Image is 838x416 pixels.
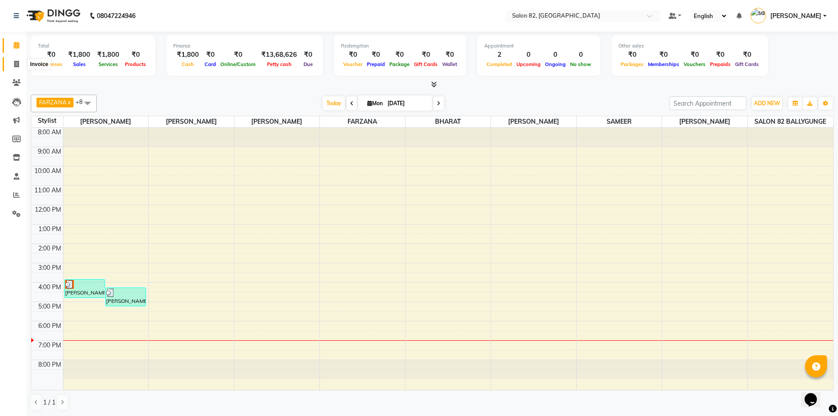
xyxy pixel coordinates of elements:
button: ADD NEW [752,97,782,110]
div: ₹0 [733,50,761,60]
div: 6:00 PM [37,321,63,331]
span: BHARAT [406,116,491,127]
div: [PERSON_NAME], TK01, 03:50 PM-04:50 PM, SERVICES [DEMOGRAPHIC_DATA] - Hair Spa (L’Oreal / Keune) [65,280,105,298]
div: ₹0 [38,50,65,60]
div: ₹0 [300,50,316,60]
span: Today [323,96,345,110]
div: Stylist [31,116,63,125]
div: 2:00 PM [37,244,63,253]
div: Invoice [28,59,50,70]
span: Vouchers [681,61,708,67]
div: Appointment [484,42,593,50]
span: FARZANA [320,116,405,127]
span: [PERSON_NAME] [491,116,576,127]
div: 11:00 AM [33,186,63,195]
span: Services [96,61,120,67]
div: ₹0 [202,50,218,60]
span: [PERSON_NAME] [149,116,234,127]
div: 10:00 AM [33,166,63,176]
span: FARZANA [39,99,67,106]
span: Due [301,61,315,67]
div: ₹0 [412,50,440,60]
div: 8:00 AM [36,128,63,137]
span: [PERSON_NAME] [63,116,149,127]
span: 1 / 1 [43,398,55,407]
span: SAMEER [577,116,662,127]
span: [PERSON_NAME] [234,116,320,127]
span: Upcoming [514,61,543,67]
div: Total [38,42,148,50]
div: ₹0 [365,50,387,60]
b: 08047224946 [97,4,135,28]
a: x [67,99,71,106]
input: 2025-09-01 [385,97,429,110]
span: Packages [618,61,646,67]
div: 8:00 PM [37,360,63,369]
div: ₹1,800 [94,50,123,60]
span: Package [387,61,412,67]
div: ₹0 [440,50,459,60]
span: Prepaid [365,61,387,67]
div: ₹0 [341,50,365,60]
span: Ongoing [543,61,568,67]
div: Finance [173,42,316,50]
div: 4:00 PM [37,283,63,292]
img: sangita [750,8,766,23]
span: Voucher [341,61,365,67]
span: SALON 82 BALLYGUNGE [748,116,833,127]
input: Search Appointment [670,96,747,110]
div: ₹0 [618,50,646,60]
div: 2 [484,50,514,60]
div: ₹0 [646,50,681,60]
span: Card [202,61,218,67]
span: Online/Custom [218,61,258,67]
div: [PERSON_NAME], TK02, 04:15 PM-05:15 PM, SERVICES [DEMOGRAPHIC_DATA] - Hair Spa (L’Oreal / Keune) [106,288,146,306]
span: No show [568,61,593,67]
img: logo [22,4,83,28]
div: 9:00 AM [36,147,63,156]
span: ADD NEW [754,100,780,107]
div: ₹0 [387,50,412,60]
span: Prepaids [708,61,733,67]
span: Sales [71,61,88,67]
div: 0 [514,50,543,60]
span: Products [123,61,148,67]
div: Other sales [618,42,761,50]
span: Gift Cards [412,61,440,67]
span: Completed [484,61,514,67]
div: 12:00 PM [33,205,63,214]
div: ₹1,800 [173,50,202,60]
span: Gift Cards [733,61,761,67]
div: 3:00 PM [37,263,63,272]
span: Petty cash [265,61,294,67]
div: ₹13,68,626 [258,50,300,60]
div: 7:00 PM [37,341,63,350]
div: ₹0 [708,50,733,60]
span: Wallet [440,61,459,67]
span: Cash [179,61,196,67]
div: 0 [543,50,568,60]
span: Memberships [646,61,681,67]
div: ₹0 [218,50,258,60]
span: [PERSON_NAME] [662,116,747,127]
span: +8 [76,98,89,105]
div: ₹0 [681,50,708,60]
span: Mon [365,100,385,107]
div: 0 [568,50,593,60]
div: 1:00 PM [37,225,63,234]
iframe: chat widget [801,381,829,407]
div: ₹0 [123,50,148,60]
div: ₹1,800 [65,50,94,60]
span: [PERSON_NAME] [770,11,821,21]
div: Redemption [341,42,459,50]
div: 5:00 PM [37,302,63,311]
